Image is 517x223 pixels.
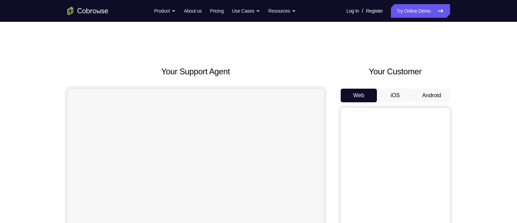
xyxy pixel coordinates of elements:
a: Register [366,4,383,18]
a: Log In [346,4,359,18]
button: Resources [268,4,296,18]
h2: Your Customer [341,65,450,78]
a: Pricing [210,4,223,18]
button: Product [154,4,176,18]
a: About us [184,4,202,18]
button: Use Cases [232,4,260,18]
h2: Your Support Agent [67,65,324,78]
span: / [362,7,363,15]
button: Web [341,89,377,102]
a: Try Online Demo [391,4,450,18]
button: iOS [377,89,413,102]
button: Android [413,89,450,102]
a: Go to the home page [67,7,108,15]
